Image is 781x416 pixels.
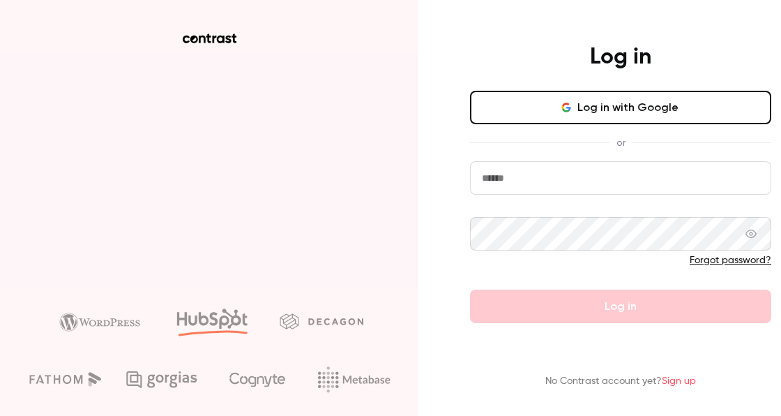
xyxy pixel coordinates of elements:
span: or [609,135,632,150]
img: decagon [280,313,363,329]
a: Sign up [662,376,696,386]
a: Forgot password? [690,255,771,265]
button: Log in with Google [470,91,771,124]
h4: Log in [590,43,651,71]
p: No Contrast account yet? [545,374,696,389]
